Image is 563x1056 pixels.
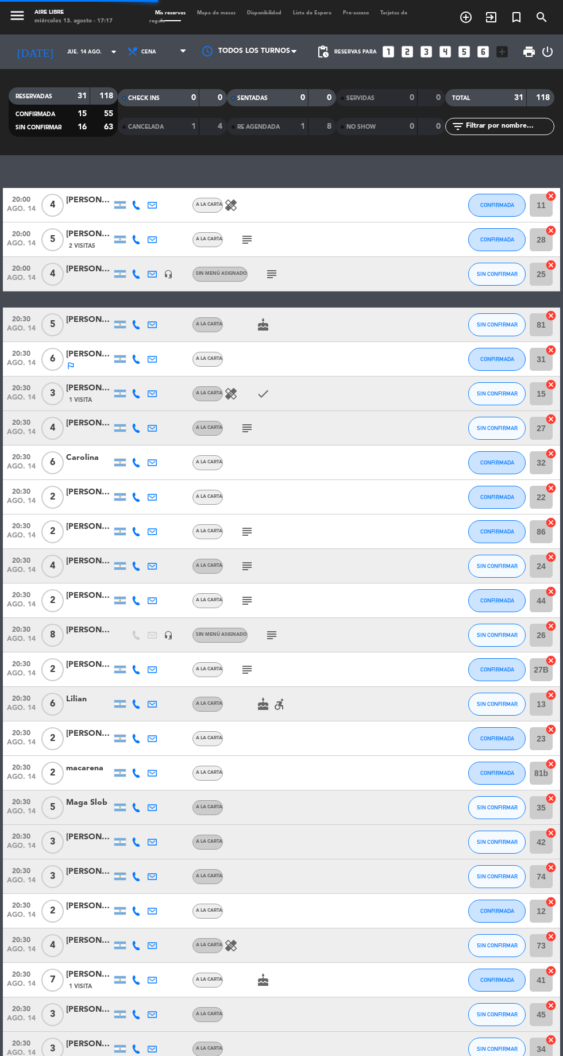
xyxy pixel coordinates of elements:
[66,968,112,981] div: [PERSON_NAME]
[7,980,36,993] span: ago. 14
[7,1015,36,1028] span: ago. 14
[7,463,36,476] span: ago. 14
[545,896,557,908] i: cancel
[7,967,36,980] span: 20:30
[480,459,514,466] span: CONFIRMADA
[480,494,514,500] span: CONFIRMADA
[66,693,112,706] div: Lilian
[196,460,222,464] span: A LA CARTA
[196,202,222,207] span: A LA CARTA
[265,628,279,642] i: subject
[196,874,222,878] span: A LA CARTA
[256,318,270,332] i: cake
[477,271,518,277] span: SIN CONFIRMAR
[224,939,238,953] i: healing
[7,656,36,670] span: 20:30
[457,44,472,59] i: looks_5
[9,40,61,63] i: [DATE]
[66,865,112,878] div: [PERSON_NAME]
[545,620,557,632] i: cancel
[545,655,557,666] i: cancel
[196,908,222,913] span: A LA CARTA
[196,1012,222,1016] span: A LA CARTA
[196,391,222,395] span: A LA CARTA
[480,735,514,742] span: CONFIRMADA
[7,450,36,463] span: 20:30
[9,7,26,27] button: menu
[468,762,526,785] button: CONFIRMADA
[240,559,254,573] i: subject
[477,425,518,431] span: SIN CONFIRMAR
[41,451,64,474] span: 6
[7,587,36,601] span: 20:30
[468,451,526,474] button: CONFIRMADA
[237,95,268,101] span: SENTADAS
[265,267,279,281] i: subject
[41,417,64,440] span: 4
[66,1003,112,1016] div: [PERSON_NAME]
[41,727,64,750] span: 2
[545,724,557,735] i: cancel
[41,1003,64,1026] span: 3
[41,382,64,405] span: 3
[16,125,61,130] span: SIN CONFIRMAR
[196,425,222,430] span: A LA CARTA
[41,658,64,681] span: 2
[7,261,36,274] span: 20:00
[128,124,164,130] span: CANCELADA
[7,240,36,253] span: ago. 14
[164,270,173,279] i: headset_mic
[535,10,549,24] i: search
[196,805,222,809] span: A LA CARTA
[541,34,554,69] div: LOG OUT
[16,94,52,99] span: RESERVADAS
[191,10,241,16] span: Mapa de mesas
[545,758,557,770] i: cancel
[66,486,112,499] div: [PERSON_NAME]
[224,387,238,401] i: healing
[9,7,26,24] i: menu
[300,122,305,130] strong: 1
[7,484,36,497] span: 20:30
[149,10,191,16] span: Mis reservas
[196,271,247,276] span: Sin menú asignado
[41,934,64,957] span: 4
[41,228,64,251] span: 5
[7,312,36,325] span: 20:30
[468,969,526,992] button: CONFIRMADA
[34,17,113,26] div: miércoles 13. agosto - 17:17
[327,122,334,130] strong: 8
[468,348,526,371] button: CONFIRMADA
[468,865,526,888] button: SIN CONFIRMAR
[7,760,36,773] span: 20:30
[400,44,415,59] i: looks_two
[541,45,554,59] i: power_settings_new
[196,356,222,361] span: A LA CARTA
[196,701,222,706] span: A LA CARTA
[218,94,225,102] strong: 0
[545,448,557,459] i: cancel
[7,739,36,752] span: ago. 14
[41,589,64,612] span: 2
[468,555,526,578] button: SIN CONFIRMAR
[16,112,55,117] span: CONFIRMADA
[410,122,414,130] strong: 0
[66,658,112,671] div: [PERSON_NAME]
[196,322,222,327] span: A LA CARTA
[7,566,36,579] span: ago. 14
[7,325,36,338] span: ago. 14
[66,313,112,327] div: [PERSON_NAME]
[545,1034,557,1046] i: cancel
[477,873,518,880] span: SIN CONFIRMAR
[218,122,225,130] strong: 4
[66,263,112,276] div: [PERSON_NAME]
[7,1001,36,1015] span: 20:30
[477,563,518,569] span: SIN CONFIRMAR
[484,10,498,24] i: exit_to_app
[240,594,254,608] i: subject
[107,45,121,59] i: arrow_drop_down
[66,228,112,241] div: [PERSON_NAME]
[545,310,557,321] i: cancel
[7,519,36,532] span: 20:30
[480,356,514,362] span: CONFIRMADA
